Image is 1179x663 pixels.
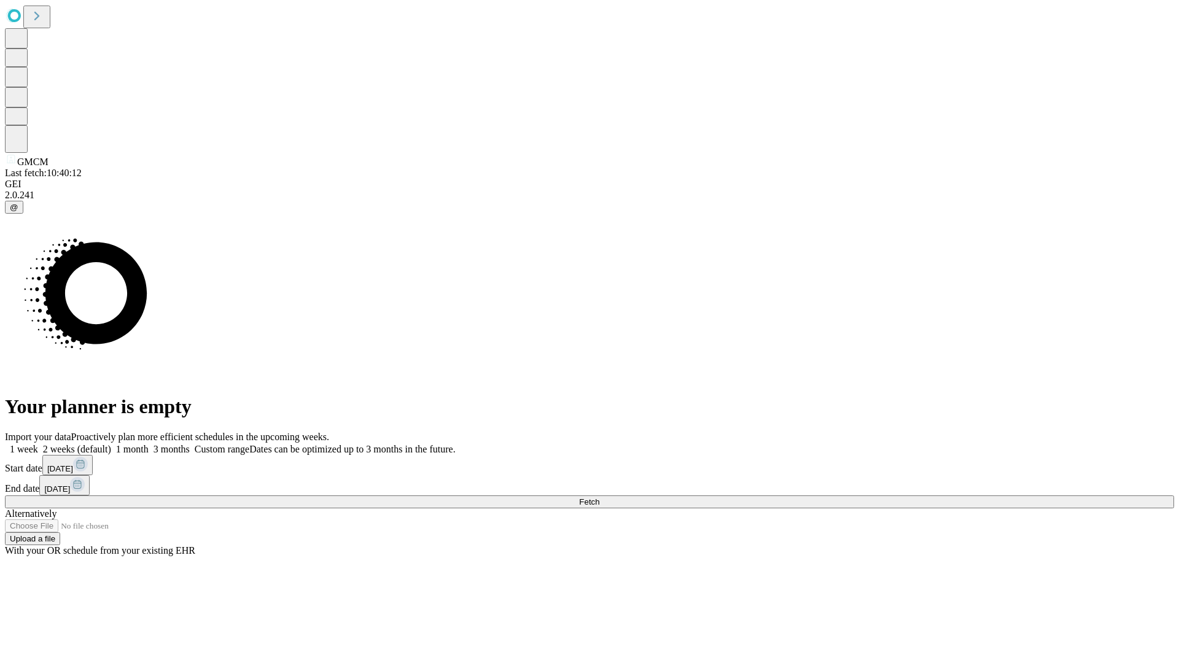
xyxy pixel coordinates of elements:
[43,444,111,454] span: 2 weeks (default)
[39,475,90,495] button: [DATE]
[10,203,18,212] span: @
[579,497,599,506] span: Fetch
[116,444,149,454] span: 1 month
[5,455,1174,475] div: Start date
[42,455,93,475] button: [DATE]
[5,532,60,545] button: Upload a file
[10,444,38,454] span: 1 week
[5,495,1174,508] button: Fetch
[5,432,71,442] span: Import your data
[5,395,1174,418] h1: Your planner is empty
[195,444,249,454] span: Custom range
[5,508,56,519] span: Alternatively
[249,444,455,454] span: Dates can be optimized up to 3 months in the future.
[5,201,23,214] button: @
[47,464,73,473] span: [DATE]
[44,484,70,494] span: [DATE]
[5,179,1174,190] div: GEI
[5,475,1174,495] div: End date
[5,545,195,556] span: With your OR schedule from your existing EHR
[154,444,190,454] span: 3 months
[17,157,49,167] span: GMCM
[71,432,329,442] span: Proactively plan more efficient schedules in the upcoming weeks.
[5,168,82,178] span: Last fetch: 10:40:12
[5,190,1174,201] div: 2.0.241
